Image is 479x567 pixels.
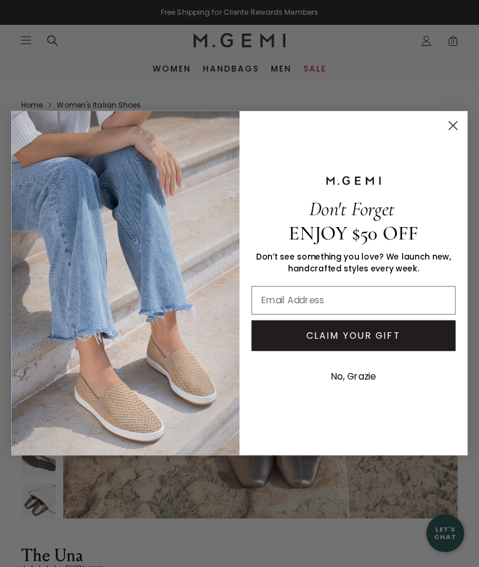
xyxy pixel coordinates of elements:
img: M.Gemi [11,111,239,456]
button: No, Grazie [325,362,381,391]
img: M.GEMI [325,176,382,186]
button: CLAIM YOUR GIFT [251,320,455,351]
span: Don't Forget [309,197,394,222]
input: Email Address [251,286,455,315]
button: Close dialog [443,116,463,136]
span: ENJOY $50 OFF [289,221,418,245]
span: Don’t see something you love? We launch new, handcrafted styles every week. [256,251,451,274]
